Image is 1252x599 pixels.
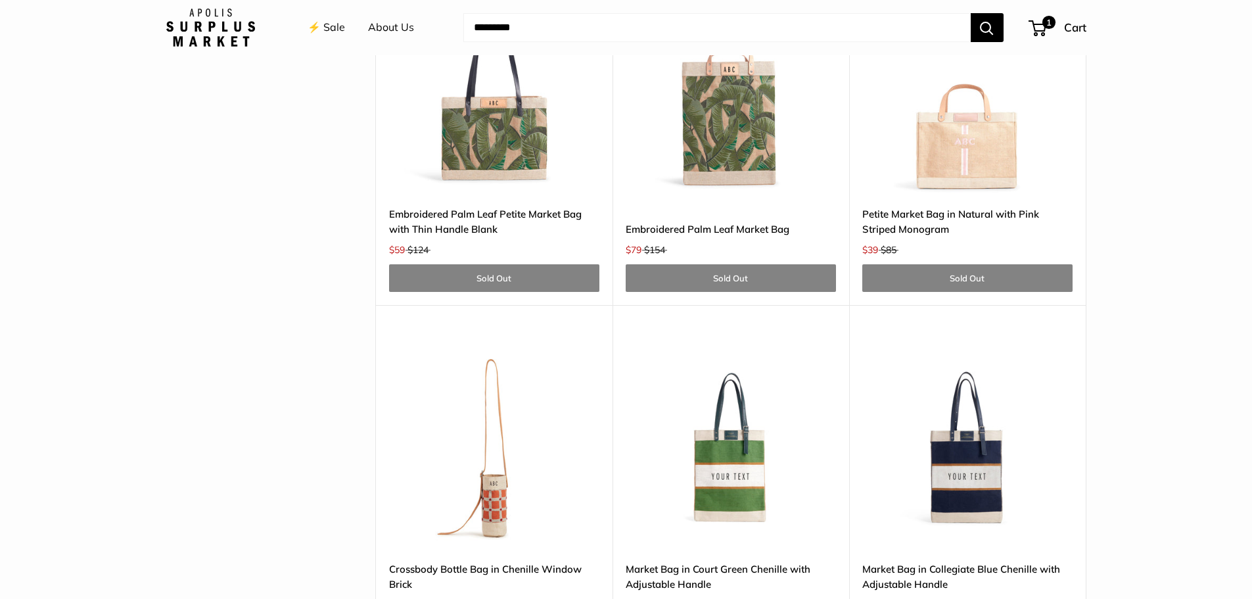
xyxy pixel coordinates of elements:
a: Embroidered Palm Leaf Market Bag [626,222,836,237]
a: Petite Market Bag in Natural with Pink Striped Monogram [862,206,1073,237]
span: $59 [389,244,405,256]
button: Search [971,13,1004,42]
span: $79 [626,244,641,256]
a: Crossbody Bottle Bag in Chenille Window Brick [389,562,599,592]
a: Market Bag in Court Green Chenille with Adjustable Handle [626,562,836,592]
span: $39 [862,244,878,256]
a: 1 Cart [1030,17,1086,38]
span: 1 [1042,16,1055,29]
a: description_Our very first Chenille-Jute Market bagMarket Bag in Court Green Chenille with Adjust... [626,338,836,548]
a: Sold Out [626,264,836,292]
a: Embroidered Palm Leaf Petite Market Bag with Thin Handle Blank [389,206,599,237]
a: Market Bag in Collegiate Blue Chenille with Adjustable Handle [862,562,1073,592]
input: Search... [463,13,971,42]
img: Crossbody Bottle Bag in Chenille Window Brick [389,338,599,548]
a: ⚡️ Sale [308,18,345,37]
img: description_Our very first Chenille-Jute Market bag [862,338,1073,548]
a: Crossbody Bottle Bag in Chenille Window BrickCrossbody Bottle Bag in Chenille Window Brick [389,338,599,548]
a: description_Our very first Chenille-Jute Market bagdescription_Take it anywhere with easy-grip ha... [862,338,1073,548]
img: description_Our very first Chenille-Jute Market bag [626,338,836,548]
span: Cart [1064,20,1086,34]
span: $85 [881,244,896,256]
a: Sold Out [389,264,599,292]
a: Sold Out [862,264,1073,292]
a: About Us [368,18,414,37]
span: $154 [644,244,665,256]
img: Apolis: Surplus Market [166,9,255,47]
span: $124 [407,244,429,256]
